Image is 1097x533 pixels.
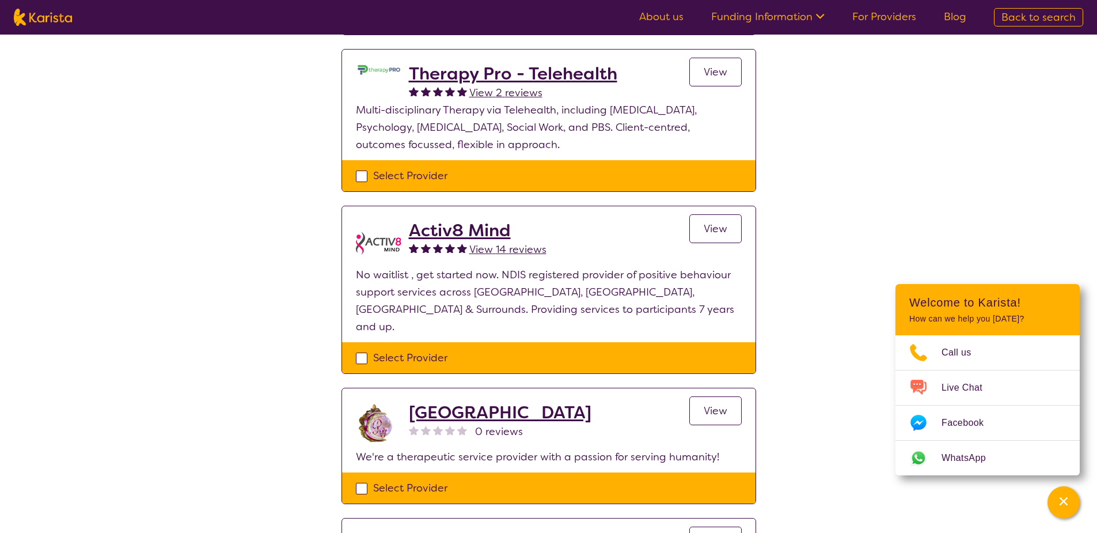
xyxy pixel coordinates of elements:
[895,441,1080,475] a: Web link opens in a new tab.
[445,425,455,435] img: nonereviewstar
[409,86,419,96] img: fullstar
[1001,10,1076,24] span: Back to search
[852,10,916,24] a: For Providers
[909,296,1066,309] h2: Welcome to Karista!
[689,396,742,425] a: View
[689,214,742,243] a: View
[909,314,1066,324] p: How can we help you [DATE]?
[689,58,742,86] a: View
[409,63,617,84] a: Therapy Pro - Telehealth
[457,243,467,253] img: fullstar
[469,84,542,101] a: View 2 reviews
[445,243,455,253] img: fullstar
[421,243,431,253] img: fullstar
[433,425,443,435] img: nonereviewstar
[1047,486,1080,519] button: Channel Menu
[356,266,742,335] p: No waitlist , get started now. NDIS registered provider of positive behaviour support services ac...
[356,402,402,448] img: rfp8ty096xuptqd48sbm.jpg
[942,414,997,432] span: Facebook
[409,425,419,435] img: nonereviewstar
[469,86,542,100] span: View 2 reviews
[942,449,1000,467] span: WhatsApp
[895,335,1080,475] ul: Choose channel
[704,404,727,418] span: View
[469,243,546,256] span: View 14 reviews
[356,101,742,153] p: Multi-disciplinary Therapy via Telehealth, including [MEDICAL_DATA], Psychology, [MEDICAL_DATA], ...
[994,8,1083,27] a: Back to search
[14,9,72,26] img: Karista logo
[711,10,825,24] a: Funding Information
[457,425,467,435] img: nonereviewstar
[409,220,546,241] a: Activ8 Mind
[356,63,402,76] img: lehxprcbtunjcwin5sb4.jpg
[356,220,402,266] img: njs6l4djehaznhephjcg.jpg
[704,65,727,79] span: View
[704,222,727,236] span: View
[457,86,467,96] img: fullstar
[409,243,419,253] img: fullstar
[433,243,443,253] img: fullstar
[409,402,591,423] a: [GEOGRAPHIC_DATA]
[942,379,996,396] span: Live Chat
[469,241,546,258] a: View 14 reviews
[433,86,443,96] img: fullstar
[895,284,1080,475] div: Channel Menu
[942,344,985,361] span: Call us
[944,10,966,24] a: Blog
[445,86,455,96] img: fullstar
[639,10,684,24] a: About us
[421,425,431,435] img: nonereviewstar
[421,86,431,96] img: fullstar
[475,423,523,440] span: 0 reviews
[356,448,742,466] p: We're a therapeutic service provider with a passion for serving humanity!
